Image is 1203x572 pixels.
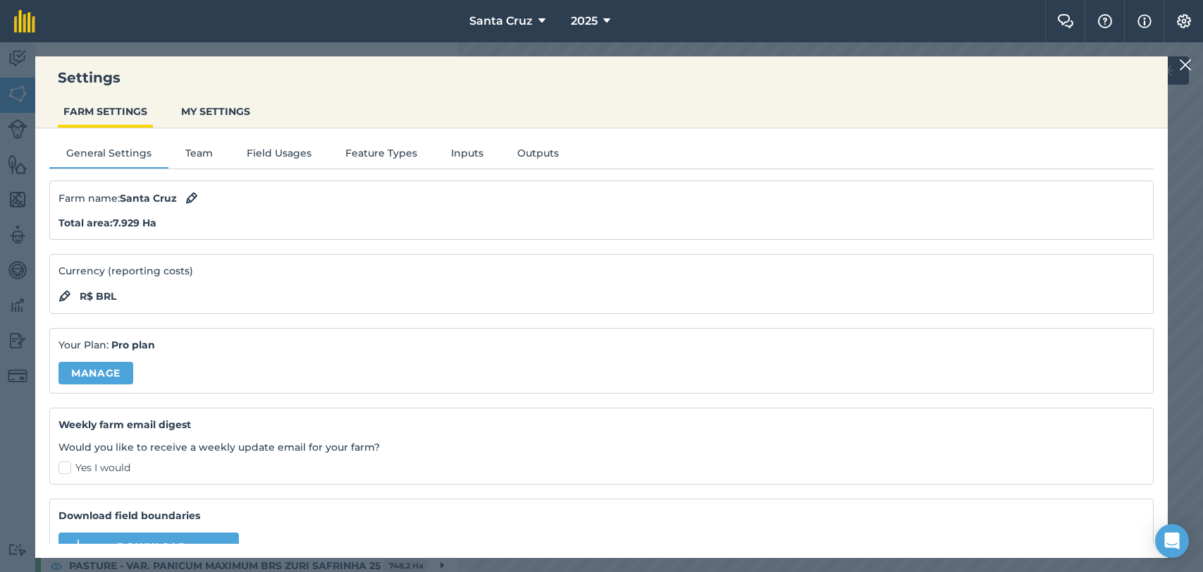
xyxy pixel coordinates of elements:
div: Open Intercom Messenger [1155,524,1189,558]
button: Inputs [434,145,500,166]
span: Farm name : [58,190,177,206]
p: Your Plan: [58,337,1145,353]
a: Manage [58,362,133,384]
img: svg+xml;base64,PHN2ZyB4bWxucz0iaHR0cDovL3d3dy53My5vcmcvMjAwMC9zdmciIHdpZHRoPSIxOCIgaGVpZ2h0PSIyNC... [185,190,198,207]
strong: Pro plan [111,339,155,351]
img: fieldmargin Logo [14,10,35,32]
h4: Weekly farm email digest [58,417,1145,432]
strong: Santa Cruz [120,192,177,205]
h3: Settings [35,68,1168,87]
span: Download [117,540,187,554]
span: Santa Cruz [469,13,533,30]
button: Outputs [500,145,576,166]
button: General Settings [49,145,168,166]
img: svg+xml;base64,PHN2ZyB4bWxucz0iaHR0cDovL3d3dy53My5vcmcvMjAwMC9zdmciIHdpZHRoPSIxNyIgaGVpZ2h0PSIxNy... [1137,13,1152,30]
button: MY SETTINGS [175,98,256,125]
label: Yes I would [58,461,1145,475]
button: Team [168,145,230,166]
img: svg+xml;base64,PHN2ZyB4bWxucz0iaHR0cDovL3d3dy53My5vcmcvMjAwMC9zdmciIHdpZHRoPSIxOCIgaGVpZ2h0PSIyNC... [58,288,71,305]
button: Feature Types [328,145,434,166]
strong: Download field boundaries [58,508,1145,523]
img: A cog icon [1176,14,1192,28]
button: FARM SETTINGS [58,98,153,125]
img: svg+xml;base64,PHN2ZyB4bWxucz0iaHR0cDovL3d3dy53My5vcmcvMjAwMC9zdmciIHdpZHRoPSIyMiIgaGVpZ2h0PSIzMC... [1179,56,1192,73]
p: Would you like to receive a weekly update email for your farm? [58,439,1145,455]
p: Currency (reporting costs) [58,263,1145,279]
img: A question mark icon [1097,14,1113,28]
strong: Total area : 7.929 Ha [58,217,156,229]
button: Download [58,533,239,561]
button: Field Usages [230,145,328,166]
span: 2025 [571,13,598,30]
img: Two speech bubbles overlapping with the left bubble in the forefront [1057,14,1074,28]
strong: R$ BRL [80,288,116,304]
